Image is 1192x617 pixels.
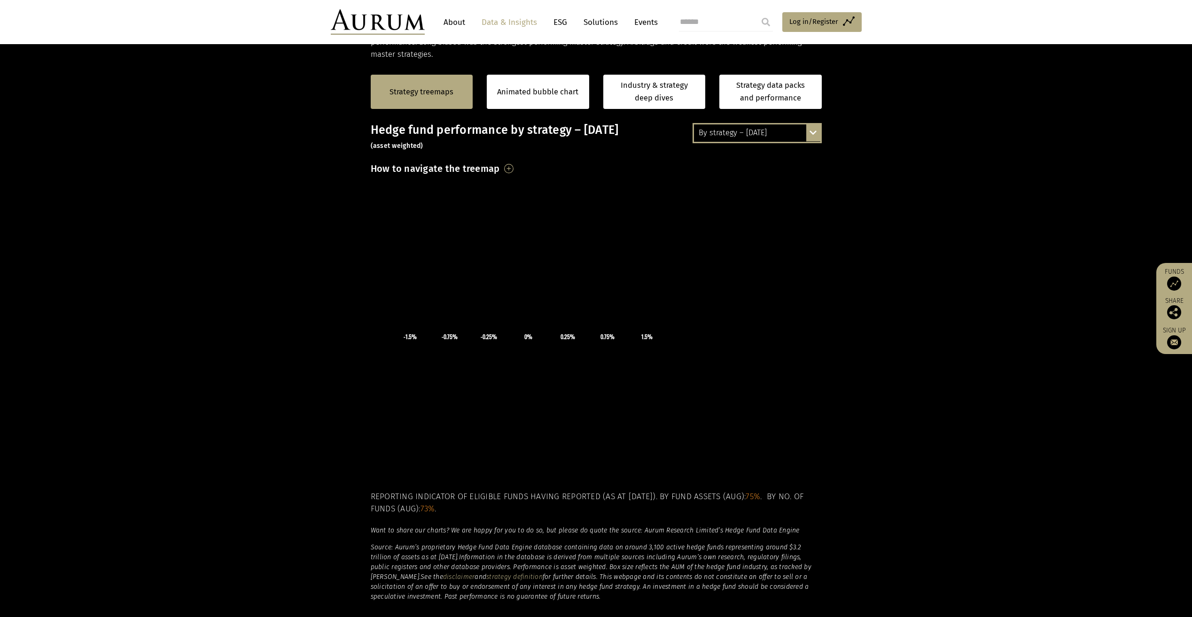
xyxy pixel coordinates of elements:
img: Share this post [1167,305,1181,319]
span: Log in/Register [789,16,838,27]
a: Industry & strategy deep dives [603,75,706,109]
a: Funds [1161,268,1187,291]
a: About [439,14,470,31]
a: Strategy data packs and performance [719,75,822,109]
em: for further details. This webpage and its contents do not constitute an offer to sell or a solici... [371,573,809,601]
div: Share [1161,298,1187,319]
small: (asset weighted) [371,142,423,150]
div: By strategy – [DATE] [694,124,820,141]
img: Aurum [331,9,425,35]
a: Strategy treemaps [390,86,453,98]
em: Want to share our charts? We are happy for you to do so, but please do quote the source: Aurum Re... [371,526,800,534]
span: 73% [421,504,435,514]
h3: Hedge fund performance by strategy – [DATE] [371,123,822,151]
img: Sign up to our newsletter [1167,335,1181,349]
em: See the [421,573,443,581]
input: Submit [756,13,775,31]
em: Information in the database is derived from multiple sources including Aurum’s own research, regu... [371,553,811,581]
em: Source: Aurum’s proprietary Hedge Fund Data Engine database containing data on around 3,100 activ... [371,543,802,561]
a: Events [630,14,658,31]
em: and [475,573,486,581]
a: Solutions [579,14,623,31]
a: Data & Insights [477,14,542,31]
span: 75% [746,492,760,501]
img: Access Funds [1167,277,1181,291]
a: strategy definition [486,573,543,581]
a: Sign up [1161,326,1187,349]
a: disclaimer [443,573,475,581]
a: ESG [549,14,572,31]
h5: Reporting indicator of eligible funds having reported (as at [DATE]). By fund assets (Aug): . By ... [371,491,822,516]
a: Animated bubble chart [497,86,578,98]
h3: How to navigate the treemap [371,161,500,177]
a: Log in/Register [782,12,862,32]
